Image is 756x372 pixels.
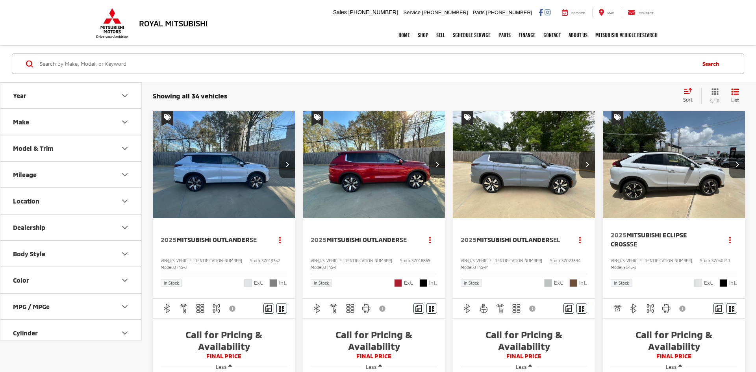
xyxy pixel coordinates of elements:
img: 2025 Mitsubishi Eclipse Cross SE [602,111,746,218]
span: SE [400,236,407,243]
div: 2025 Mitsubishi Outlander SEL 0 [452,111,596,218]
span: Special [461,111,473,126]
span: dropdown dots [279,237,281,243]
i: Window Sticker [429,305,434,312]
span: Red Diamond [394,279,402,287]
span: VIN: [461,258,468,263]
a: Mitsubishi Vehicle Research [591,25,661,45]
span: FINAL PRICE [311,352,437,360]
span: 2025 [461,236,476,243]
div: 2025 Mitsubishi Outlander SE 0 [152,111,296,218]
img: Comments [715,305,722,312]
img: Bluetooth® [629,304,639,313]
span: Model: [161,265,173,270]
span: Parts [472,9,484,15]
img: 3rd Row Seating [195,304,205,313]
div: Year [120,91,130,100]
a: Finance [515,25,539,45]
i: Window Sticker [279,305,284,312]
a: Service [556,9,591,17]
h3: Royal Mitsubishi [139,19,208,28]
a: 2025 Mitsubishi Outlander SE2025 Mitsubishi Outlander SE2025 Mitsubishi Outlander SE2025 Mitsubis... [302,111,446,218]
div: Mileage [13,171,37,178]
span: [US_VEHICLE_IDENTIFICATION_NUMBER] [318,258,392,263]
a: 2025 Mitsubishi Outlander SE2025 Mitsubishi Outlander SE2025 Mitsubishi Outlander SE2025 Mitsubis... [152,111,296,218]
img: Comments [565,305,572,312]
img: 2025 Mitsubishi Outlander SE [302,111,446,218]
span: Ext. [404,279,413,287]
div: Body Style [13,250,45,257]
span: Model: [461,265,473,270]
span: FINAL PRICE [611,352,737,360]
span: EC45-J [623,265,636,270]
button: Select sort value [679,88,701,104]
button: Window Sticker [726,303,737,314]
span: Contact [639,11,654,15]
a: About Us [565,25,591,45]
img: Adaptive Cruise Control [612,304,622,313]
span: Stock: [700,258,712,263]
div: Make [13,118,29,126]
span: White Diamond [694,279,702,287]
span: FINAL PRICE [461,352,587,360]
span: VIN: [311,258,318,263]
span: In Stock [314,281,329,285]
div: MPG / MPGe [13,303,50,310]
button: Comments [713,303,724,314]
span: Special [611,111,623,126]
div: Color [13,276,29,284]
img: 2025 Mitsubishi Outlander SEL [452,111,596,218]
div: Dealership [120,223,130,232]
span: [PHONE_NUMBER] [422,9,468,15]
img: 4WD/AWD [211,304,221,313]
span: 2025 [161,236,176,243]
span: Stock: [550,258,561,263]
div: Mileage [120,170,130,180]
button: Comments [263,303,274,314]
div: 2025 Mitsubishi Eclipse Cross SE 0 [602,111,746,218]
a: 2025Mitsubishi Eclipse CrossSE [611,231,715,248]
span: OT45-I [323,265,336,270]
img: Comments [415,305,422,312]
button: Window Sticker [426,303,437,314]
i: Window Sticker [579,305,584,312]
span: Less [666,364,677,370]
img: Remote Start [495,304,505,313]
span: dropdown dots [429,237,431,243]
span: Less [216,364,227,370]
i: Window Sticker [729,305,734,312]
span: SE [250,236,257,243]
img: Remote Start [329,304,339,313]
span: Mitsubishi Outlander [326,236,400,243]
button: View Disclaimer [226,300,239,317]
button: Next image [579,151,595,178]
div: MPG / MPGe [120,302,130,311]
a: Home [395,25,414,45]
a: Map [593,9,620,17]
span: Stock: [400,258,411,263]
a: Contact [539,25,565,45]
span: White Diamond [244,279,252,287]
img: Remote Start [179,304,189,313]
span: Model: [611,265,623,270]
span: Less [516,364,527,370]
span: Call for Pricing & Availability [161,329,287,352]
img: Bluetooth® [162,304,172,313]
span: 2025 [611,231,626,239]
div: Cylinder [120,328,130,338]
span: In Stock [464,281,479,285]
span: Model: [311,265,323,270]
span: Moonstone Gray Metallic/Black Roof [544,279,552,287]
span: Map [608,11,614,15]
span: dropdown dots [729,237,731,243]
span: SEL [550,236,560,243]
a: 2025 Mitsubishi Eclipse Cross SE2025 Mitsubishi Eclipse Cross SE2025 Mitsubishi Eclipse Cross SE2... [602,111,746,218]
span: [PHONE_NUMBER] [348,9,398,15]
img: Bluetooth® [312,304,322,313]
span: SZ040211 [712,258,730,263]
button: View Disclaimer [526,300,539,317]
span: [US_VEHICLE_IDENTIFICATION_NUMBER] [468,258,542,263]
span: FINAL PRICE [161,352,287,360]
button: Model & TrimModel & Trim [0,135,142,161]
button: Comments [413,303,424,314]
